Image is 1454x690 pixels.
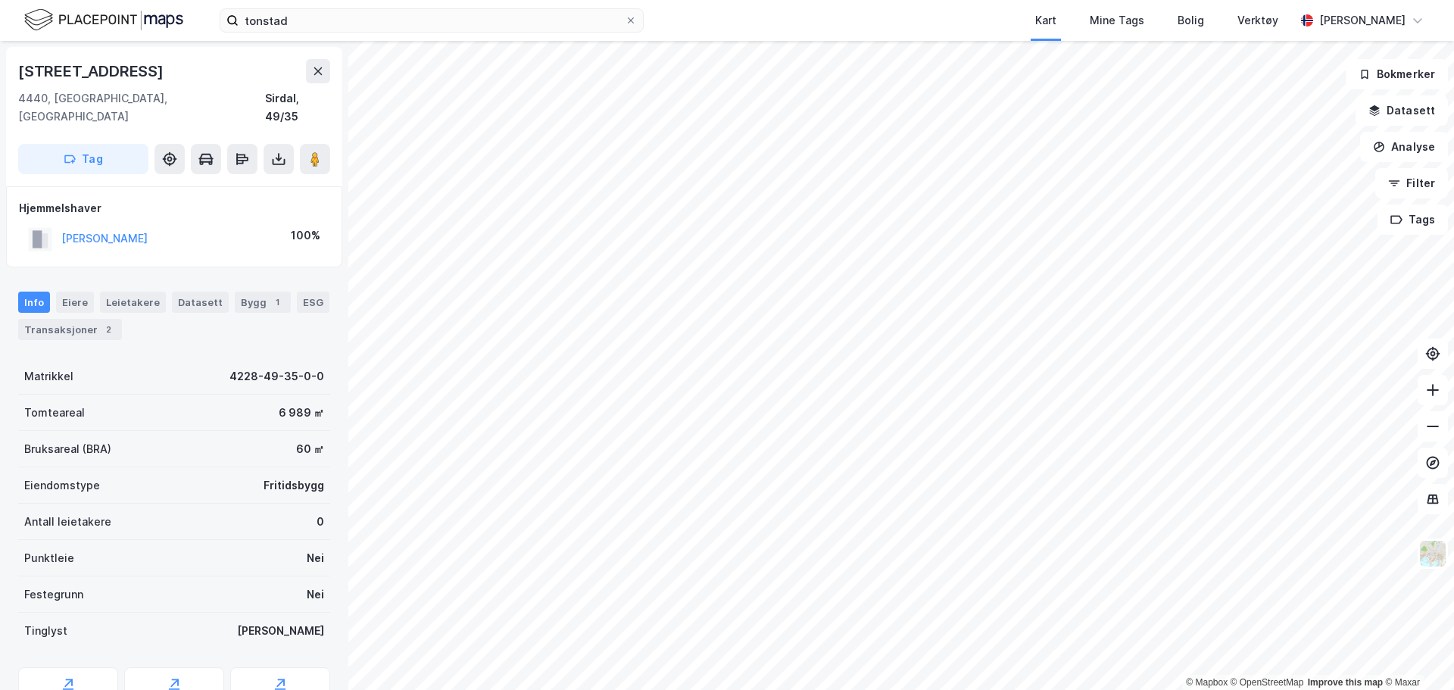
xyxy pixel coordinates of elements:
[1090,11,1144,30] div: Mine Tags
[24,440,111,458] div: Bruksareal (BRA)
[1375,168,1448,198] button: Filter
[1186,677,1228,688] a: Mapbox
[229,367,324,386] div: 4228-49-35-0-0
[296,440,324,458] div: 60 ㎡
[297,292,329,313] div: ESG
[18,59,167,83] div: [STREET_ADDRESS]
[56,292,94,313] div: Eiere
[264,476,324,495] div: Fritidsbygg
[307,549,324,567] div: Nei
[1035,11,1056,30] div: Kart
[24,7,183,33] img: logo.f888ab2527a4732fd821a326f86c7f29.svg
[24,476,100,495] div: Eiendomstype
[270,295,285,310] div: 1
[235,292,291,313] div: Bygg
[1356,95,1448,126] button: Datasett
[291,226,320,245] div: 100%
[24,549,74,567] div: Punktleie
[18,144,148,174] button: Tag
[307,585,324,604] div: Nei
[1378,617,1454,690] iframe: Chat Widget
[1231,677,1304,688] a: OpenStreetMap
[24,404,85,422] div: Tomteareal
[265,89,330,126] div: Sirdal, 49/35
[172,292,229,313] div: Datasett
[24,622,67,640] div: Tinglyst
[100,292,166,313] div: Leietakere
[239,9,625,32] input: Søk på adresse, matrikkel, gårdeiere, leietakere eller personer
[101,322,116,337] div: 2
[1178,11,1204,30] div: Bolig
[19,199,329,217] div: Hjemmelshaver
[1319,11,1406,30] div: [PERSON_NAME]
[279,404,324,422] div: 6 989 ㎡
[1360,132,1448,162] button: Analyse
[237,622,324,640] div: [PERSON_NAME]
[24,513,111,531] div: Antall leietakere
[1237,11,1278,30] div: Verktøy
[1346,59,1448,89] button: Bokmerker
[1418,539,1447,568] img: Z
[1308,677,1383,688] a: Improve this map
[317,513,324,531] div: 0
[24,585,83,604] div: Festegrunn
[1378,205,1448,235] button: Tags
[18,319,122,340] div: Transaksjoner
[18,89,265,126] div: 4440, [GEOGRAPHIC_DATA], [GEOGRAPHIC_DATA]
[18,292,50,313] div: Info
[24,367,73,386] div: Matrikkel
